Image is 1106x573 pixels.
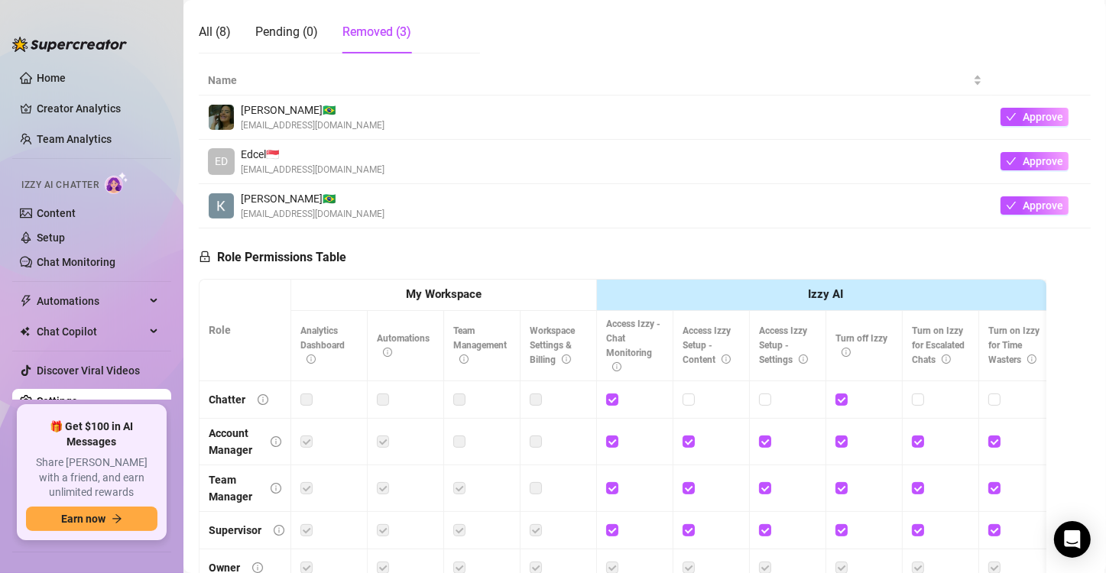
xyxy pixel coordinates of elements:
span: Turn on Izzy for Escalated Chats [912,325,965,365]
div: Supervisor [209,522,261,539]
span: [EMAIL_ADDRESS][DOMAIN_NAME] [241,118,384,133]
span: info-circle [562,354,571,364]
span: info-circle [271,436,281,447]
span: Name [208,72,970,89]
th: Role [199,280,291,381]
span: [EMAIL_ADDRESS][DOMAIN_NAME] [241,207,384,222]
a: Content [37,207,76,219]
span: info-circle [252,562,263,573]
h5: Role Permissions Table [199,248,346,267]
img: Chat Copilot [20,326,30,337]
span: Turn off Izzy [835,333,887,358]
img: Kauany De Fátima [209,105,234,130]
span: [EMAIL_ADDRESS][DOMAIN_NAME] [241,163,384,177]
span: info-circle [799,354,808,364]
div: Account Manager [209,425,258,458]
a: Creator Analytics [37,96,159,121]
span: Edcel 🇸🇬 [241,146,384,163]
span: info-circle [842,348,851,357]
span: Approve [1023,199,1063,212]
span: thunderbolt [20,295,32,307]
span: lock [199,251,211,263]
a: Team Analytics [37,133,112,145]
span: Access Izzy Setup - Content [683,325,731,365]
span: [PERSON_NAME] 🇧🇷 [241,102,384,118]
span: info-circle [271,483,281,494]
a: Home [37,72,66,84]
strong: Izzy AI [809,287,844,301]
span: arrow-right [112,513,122,524]
div: Open Intercom Messenger [1054,521,1091,558]
span: info-circle [258,394,268,405]
img: AI Chatter [105,172,128,194]
span: info-circle [274,525,284,536]
span: Earn now [61,513,105,525]
span: Team Management [453,325,507,365]
strong: My Workspace [406,287,482,301]
a: Discover Viral Videos [37,364,140,377]
button: Approve [1001,108,1069,126]
span: Share [PERSON_NAME] with a friend, and earn unlimited rewards [26,455,157,500]
div: Removed (3) [342,23,411,41]
span: info-circle [722,354,731,364]
a: Chat Monitoring [37,256,115,268]
span: Turn on Izzy for Time Wasters [988,325,1040,365]
button: Earn nowarrow-right [26,507,157,531]
span: Izzy AI Chatter [21,178,99,193]
span: Approve [1023,155,1063,167]
span: check [1006,200,1017,211]
span: 🎁 Get $100 in AI Messages [26,419,157,449]
span: info-circle [942,354,951,364]
img: Kauany Fatima [209,193,234,219]
button: Approve [1001,152,1069,170]
span: Workspace Settings & Billing [530,325,575,365]
span: info-circle [459,354,469,364]
span: Approve [1023,111,1063,123]
a: Setup [37,231,65,244]
button: Approve [1001,196,1069,215]
img: logo-BBDzfeDw.svg [12,37,127,52]
span: Automations [377,333,430,358]
span: info-circle [307,354,316,364]
span: info-circle [612,362,621,371]
span: check [1006,156,1017,167]
span: Analytics Dashboard [300,325,345,365]
span: Chat Copilot [37,319,145,344]
div: Pending (0) [255,23,318,41]
span: [PERSON_NAME] 🇧🇷 [241,190,384,207]
th: Name [199,66,991,95]
span: info-circle [1027,354,1036,364]
a: Settings [37,395,77,407]
span: Access Izzy Setup - Settings [759,325,808,365]
span: Access Izzy - Chat Monitoring [606,319,660,373]
div: All (8) [199,23,231,41]
span: ED [215,153,228,170]
div: Team Manager [209,471,258,505]
span: info-circle [383,348,392,357]
span: check [1006,112,1017,122]
span: Automations [37,289,145,313]
div: Chatter [209,391,245,408]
